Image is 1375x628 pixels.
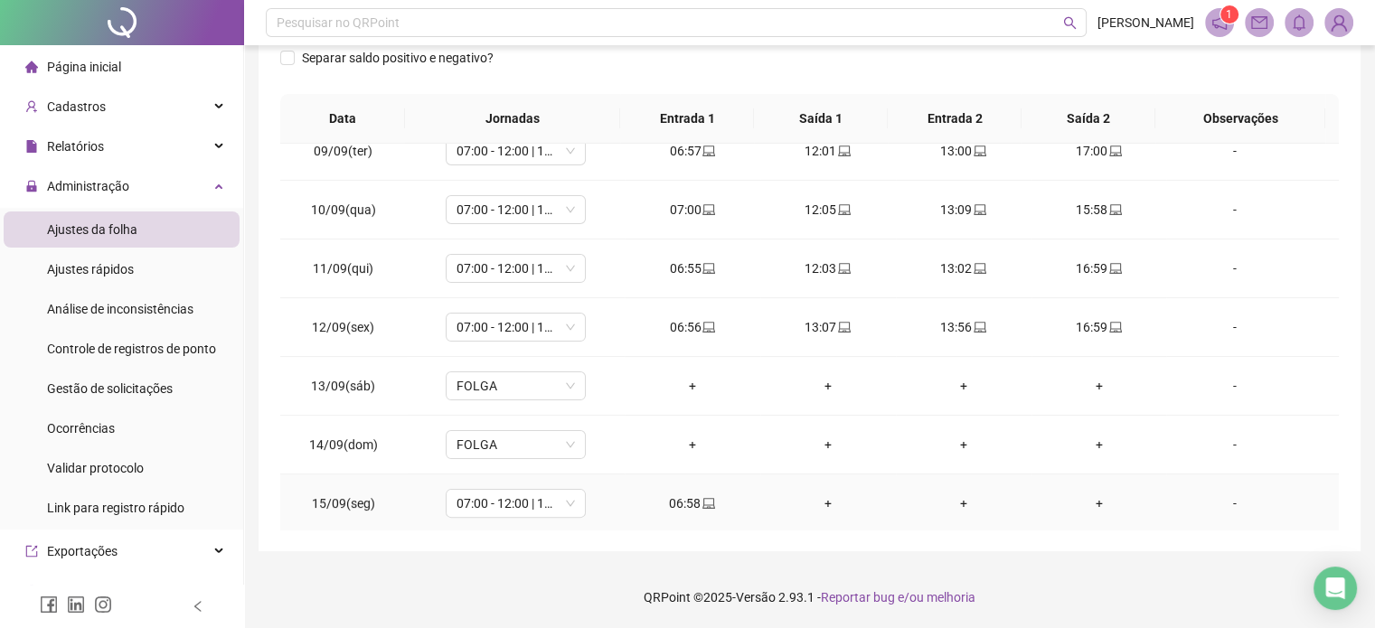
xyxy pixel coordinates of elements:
[1046,258,1153,278] div: 16:59
[40,595,58,614] span: facebook
[701,203,715,216] span: laptop
[1181,258,1287,278] div: -
[910,141,1017,161] div: 13:00
[639,141,746,161] div: 06:57
[1226,8,1232,21] span: 1
[1181,141,1287,161] div: -
[639,493,746,513] div: 06:58
[1170,108,1311,128] span: Observações
[47,501,184,515] span: Link para registro rápido
[775,493,881,513] div: +
[1046,141,1153,161] div: 17:00
[1107,321,1122,333] span: laptop
[972,321,986,333] span: laptop
[1046,317,1153,337] div: 16:59
[1063,16,1077,30] span: search
[192,600,204,613] span: left
[910,258,1017,278] div: 13:02
[775,258,881,278] div: 12:03
[25,180,38,192] span: lock
[639,317,746,337] div: 06:56
[1046,435,1153,455] div: +
[457,196,575,223] span: 07:00 - 12:00 | 13:00 - 17:00
[47,222,137,237] span: Ajustes da folha
[639,376,746,396] div: +
[457,255,575,282] span: 07:00 - 12:00 | 13:00 - 17:00
[1181,317,1287,337] div: -
[1046,200,1153,220] div: 15:58
[25,100,38,113] span: user-add
[47,262,134,277] span: Ajustes rápidos
[1046,376,1153,396] div: +
[47,381,173,396] span: Gestão de solicitações
[311,202,376,217] span: 10/09(qua)
[47,60,121,74] span: Página inicial
[25,545,38,558] span: export
[1022,94,1155,144] th: Saída 2
[910,317,1017,337] div: 13:56
[47,302,193,316] span: Análise de inconsistências
[47,584,114,598] span: Integrações
[47,179,129,193] span: Administração
[910,435,1017,455] div: +
[1325,9,1352,36] img: 94301
[620,94,754,144] th: Entrada 1
[836,321,851,333] span: laptop
[639,435,746,455] div: +
[1097,13,1194,33] span: [PERSON_NAME]
[1155,94,1325,144] th: Observações
[639,200,746,220] div: 07:00
[775,317,881,337] div: 13:07
[1181,435,1287,455] div: -
[1181,493,1287,513] div: -
[295,48,501,68] span: Separar saldo positivo e negativo?
[701,145,715,157] span: laptop
[47,99,106,114] span: Cadastros
[47,342,216,356] span: Controle de registros de ponto
[457,137,575,164] span: 07:00 - 12:00 | 13:00 - 17:00
[312,496,375,511] span: 15/09(seg)
[775,200,881,220] div: 12:05
[1291,14,1307,31] span: bell
[1211,14,1228,31] span: notification
[910,493,1017,513] div: +
[67,595,85,614] span: linkedin
[821,590,975,605] span: Reportar bug e/ou melhoria
[47,544,118,558] span: Exportações
[1181,200,1287,220] div: -
[47,461,144,475] span: Validar protocolo
[1046,493,1153,513] div: +
[972,203,986,216] span: laptop
[280,94,405,144] th: Data
[736,590,776,605] span: Versão
[775,435,881,455] div: +
[457,431,575,458] span: FOLGA
[754,94,888,144] th: Saída 1
[836,262,851,275] span: laptop
[910,200,1017,220] div: 13:09
[25,140,38,153] span: file
[701,321,715,333] span: laptop
[311,379,375,393] span: 13/09(sáb)
[313,261,373,276] span: 11/09(qui)
[405,94,620,144] th: Jornadas
[457,490,575,517] span: 07:00 - 12:00 | 13:00 - 17:00
[47,139,104,154] span: Relatórios
[25,61,38,73] span: home
[457,314,575,341] span: 07:00 - 12:00 | 13:00 - 16:00
[94,595,112,614] span: instagram
[775,141,881,161] div: 12:01
[1107,145,1122,157] span: laptop
[888,94,1022,144] th: Entrada 2
[1314,567,1357,610] div: Open Intercom Messenger
[312,320,374,334] span: 12/09(sex)
[314,144,372,158] span: 09/09(ter)
[457,372,575,399] span: FOLGA
[1181,376,1287,396] div: -
[1251,14,1267,31] span: mail
[775,376,881,396] div: +
[47,421,115,436] span: Ocorrências
[972,145,986,157] span: laptop
[1220,5,1238,23] sup: 1
[309,437,378,452] span: 14/09(dom)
